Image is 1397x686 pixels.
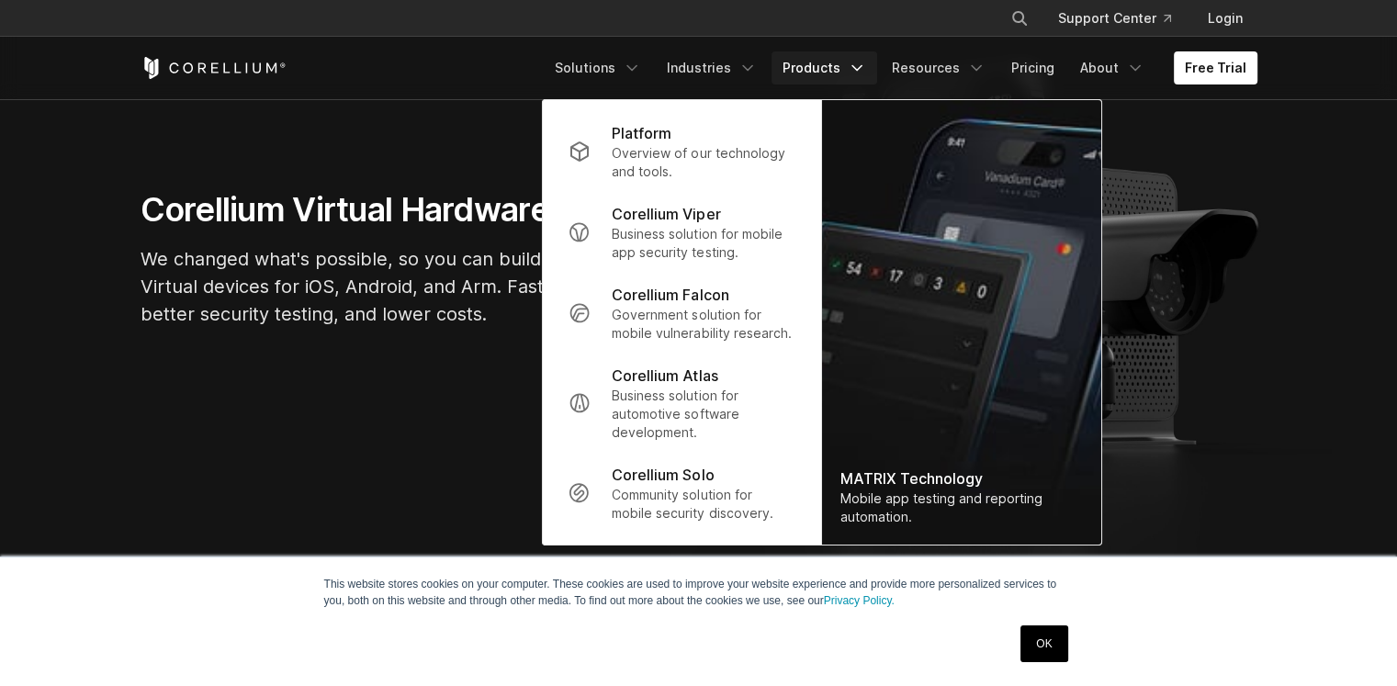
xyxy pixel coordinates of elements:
p: Corellium Viper [612,203,720,225]
button: Search [1003,2,1036,35]
a: OK [1020,625,1067,662]
img: Matrix_WebNav_1x [821,100,1100,545]
a: Corellium Solo Community solution for mobile security discovery. [553,453,809,534]
a: MATRIX Technology Mobile app testing and reporting automation. [821,100,1100,545]
h1: Corellium Virtual Hardware [141,189,692,231]
a: Free Trial [1174,51,1257,84]
p: Corellium Solo [612,464,714,486]
a: Login [1193,2,1257,35]
p: Business solution for mobile app security testing. [612,225,794,262]
a: Corellium Falcon Government solution for mobile vulnerability research. [553,273,809,354]
a: About [1069,51,1155,84]
a: Resources [881,51,997,84]
div: Mobile app testing and reporting automation. [839,489,1082,526]
a: Support Center [1043,2,1186,35]
a: Corellium Atlas Business solution for automotive software development. [553,354,809,453]
a: Corellium Viper Business solution for mobile app security testing. [553,192,809,273]
a: Privacy Policy. [824,594,895,607]
div: MATRIX Technology [839,467,1082,489]
p: This website stores cookies on your computer. These cookies are used to improve your website expe... [324,576,1074,609]
p: Platform [612,122,671,144]
p: Business solution for automotive software development. [612,387,794,442]
a: Platform Overview of our technology and tools. [553,111,809,192]
a: Industries [656,51,768,84]
a: Pricing [1000,51,1065,84]
p: We changed what's possible, so you can build what's next. Virtual devices for iOS, Android, and A... [141,245,692,328]
p: Corellium Falcon [612,284,728,306]
p: Overview of our technology and tools. [612,144,794,181]
a: Solutions [544,51,652,84]
p: Government solution for mobile vulnerability research. [612,306,794,343]
a: Products [772,51,877,84]
div: Navigation Menu [544,51,1257,84]
p: Corellium Atlas [612,365,717,387]
p: Community solution for mobile security discovery. [612,486,794,523]
a: Corellium Home [141,57,287,79]
div: Navigation Menu [988,2,1257,35]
